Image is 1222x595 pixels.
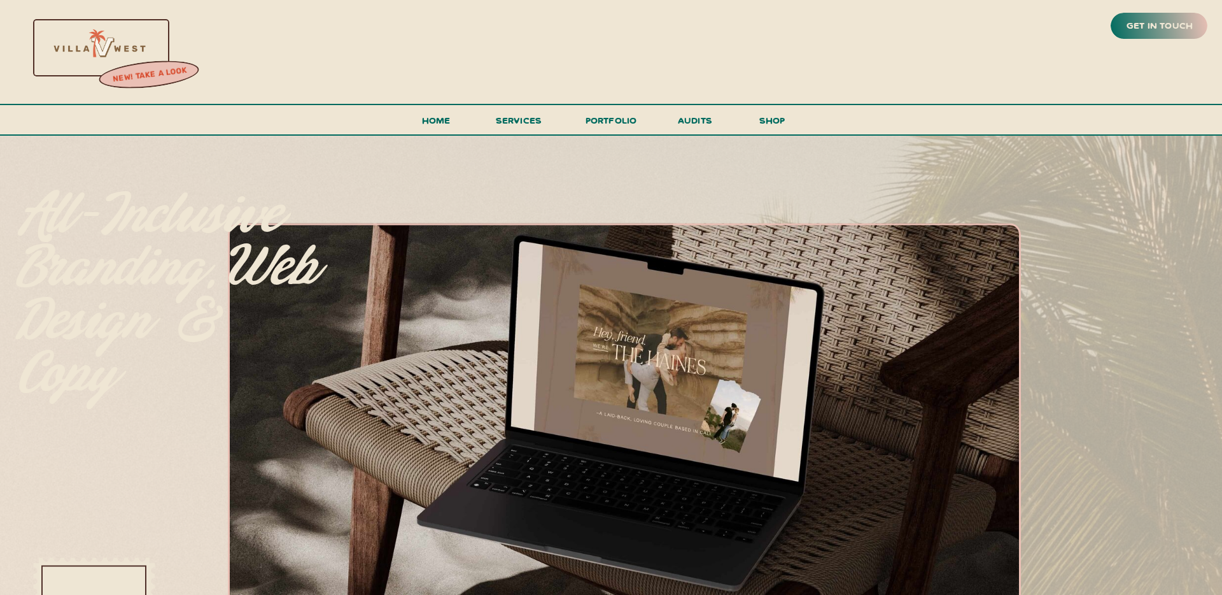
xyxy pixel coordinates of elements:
a: audits [676,112,714,134]
a: get in touch [1124,17,1195,35]
a: shop [741,112,803,134]
a: Home [416,112,456,136]
a: services [492,112,545,136]
a: portfolio [581,112,641,136]
span: services [496,114,542,126]
a: new! take a look [97,62,202,88]
p: All-inclusive branding, web design & copy [18,189,322,369]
